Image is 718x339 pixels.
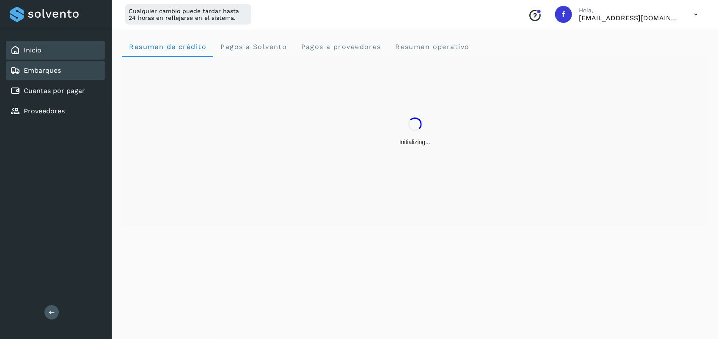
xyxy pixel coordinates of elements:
span: Resumen operativo [395,43,470,51]
span: Pagos a proveedores [300,43,381,51]
div: Embarques [6,61,105,80]
span: Resumen de crédito [129,43,206,51]
a: Embarques [24,66,61,74]
span: Pagos a Solvento [220,43,287,51]
div: Cuentas por pagar [6,82,105,100]
div: Proveedores [6,102,105,120]
div: Cualquier cambio puede tardar hasta 24 horas en reflejarse en el sistema. [125,4,251,25]
a: Inicio [24,46,41,54]
p: Hola, [579,7,680,14]
div: Inicio [6,41,105,60]
p: fepadilla@niagarawater.com [579,14,680,22]
a: Cuentas por pagar [24,87,85,95]
a: Proveedores [24,107,65,115]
